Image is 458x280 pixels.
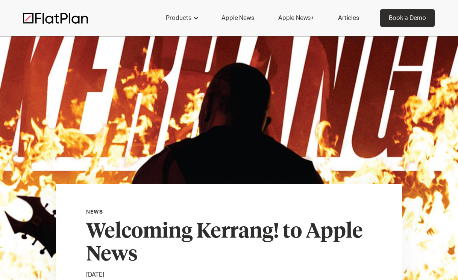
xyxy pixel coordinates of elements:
[86,270,372,279] p: [DATE]
[329,9,368,27] a: Articles
[380,9,435,27] a: Book a Demo
[269,9,323,27] a: Apple News+
[86,208,103,216] div: News
[389,14,426,23] div: Book a Demo
[86,221,372,266] h3: Welcoming Kerrang! to Apple News
[212,9,263,27] a: Apple News
[166,14,191,23] div: Products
